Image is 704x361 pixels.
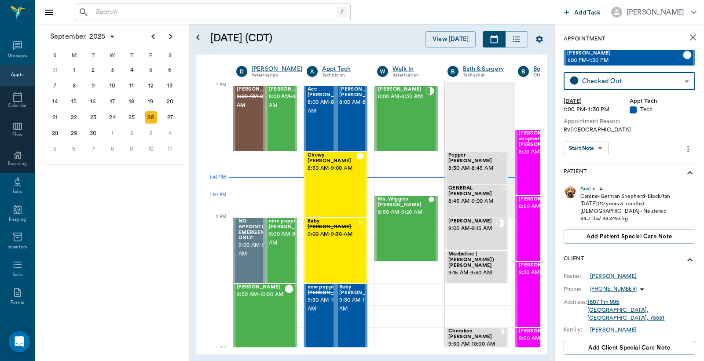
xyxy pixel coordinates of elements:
a: [PERSON_NAME] [590,326,637,334]
span: 9:00 AM - 9:30 AM [269,230,313,248]
div: Tuesday, October 7, 2025 [87,143,99,155]
div: 1 PM [203,80,226,102]
input: Search [92,6,337,18]
div: Wednesday, September 10, 2025 [106,80,119,92]
div: CHECKED_OUT, 8:30 AM - 9:00 AM [304,152,367,218]
div: CANCELED, 9:30 AM - 10:00 AM [304,284,336,350]
a: 1607 Fm 995[GEOGRAPHIC_DATA], [GEOGRAPHIC_DATA], 75551 [587,299,664,321]
span: 9:20 AM - 9:50 AM [519,268,566,277]
div: B [518,66,529,77]
div: Sunday, September 28, 2025 [49,127,61,139]
span: nine puppies [PERSON_NAME] [269,219,313,230]
div: Monday, September 22, 2025 [68,111,80,124]
div: Tuesday, September 9, 2025 [87,80,99,92]
button: Add Task [560,4,604,20]
div: S [45,49,65,62]
div: BOOKED, 9:00 AM - 9:30 AM [233,218,265,284]
a: Walk In [392,65,434,73]
span: 1:00 PM - 1:30 PM [567,56,683,65]
div: Imaging [9,216,26,223]
div: Monday, September 8, 2025 [68,80,80,92]
h5: [DATE] (CDT) [210,31,345,45]
span: [PERSON_NAME] [237,87,281,92]
span: [PERSON_NAME] ( adopted from us) [PERSON_NAME] [519,131,572,147]
div: CHECKED_OUT, 8:00 AM - 8:30 AM [304,86,336,152]
div: Monday, September 29, 2025 [68,127,80,139]
button: more [681,142,695,157]
div: Saturday, September 6, 2025 [164,64,176,76]
span: 9:30 AM - 10:00 AM [308,296,352,314]
span: 9:00 AM - 9:15 AM [448,224,496,233]
div: NOT_CONFIRMED, 9:15 AM - 9:30 AM [445,251,508,284]
div: T [84,49,103,62]
div: Technician [322,72,364,79]
div: CANCELED, 8:00 AM - 8:30 AM [233,86,265,152]
span: Ms. Wiggles [PERSON_NAME] [378,197,429,208]
div: CHECKED_OUT, 9:00 AM - 9:30 AM [265,218,297,284]
div: D [236,66,247,77]
div: Forms [11,299,24,306]
div: Bath & Surgery [463,65,505,73]
button: Open calendar [193,21,203,55]
button: View [DATE] [425,31,476,47]
div: Saturday, October 4, 2025 [164,127,176,139]
svg: show more [685,168,695,178]
div: Appts [11,72,23,78]
div: NOT_CONFIRMED, 8:45 AM - 9:00 AM [445,185,508,218]
span: [PERSON_NAME] [519,197,566,202]
div: Wednesday, October 8, 2025 [106,143,119,155]
div: Wednesday, September 24, 2025 [106,111,119,124]
button: Next page [162,28,180,45]
div: Veterinarian [252,72,302,79]
p: Client [564,255,584,265]
span: 8:50 AM - 9:20 AM [378,208,429,217]
div: Wednesday, October 1, 2025 [106,127,119,139]
span: 8:45 AM - 9:00 AM [448,197,499,206]
span: new puppies [PERSON_NAME] [308,284,352,296]
div: Address: [564,298,587,306]
span: 9:30 AM - 10:00 AM [237,290,285,299]
div: Tuesday, September 23, 2025 [87,111,99,124]
div: Thursday, September 25, 2025 [125,111,138,124]
div: CHECKED_OUT, 8:00 AM - 8:30 AM [265,86,297,152]
span: [PERSON_NAME] [519,263,566,268]
span: 8:30 AM - 9:00 AM [308,164,357,173]
span: Baby [PERSON_NAME] [339,284,383,296]
div: [PERSON_NAME] [590,272,637,280]
div: Messages [7,53,28,59]
div: Thursday, September 18, 2025 [125,95,138,108]
span: 2025 [88,30,107,43]
button: Add client Special Care Note [564,341,695,355]
div: [PERSON_NAME] [627,7,684,18]
a: [PERSON_NAME] [252,65,302,73]
span: GENERAL [PERSON_NAME] [448,186,499,197]
span: 9:15 AM - 9:30 AM [448,269,501,277]
div: CHECKED_IN, 8:00 AM - 8:30 AM [374,86,438,152]
div: Tasks [12,272,23,278]
div: Friday, September 5, 2025 [145,64,157,76]
span: 9:00 AM - 9:30 AM [308,230,356,239]
span: Ace [PERSON_NAME] [308,87,352,98]
div: CHECKED_IN, 8:20 AM - 8:50 AM [515,130,579,196]
a: Appt Tech [322,65,364,73]
div: Wednesday, September 3, 2025 [106,64,119,76]
div: Today, Friday, September 26, 2025 [145,111,157,124]
div: Friday, October 10, 2025 [145,143,157,155]
div: 84.7 lbs / 38.4193 kg [580,215,670,222]
div: Wednesday, September 17, 2025 [106,95,119,108]
div: Saturday, September 13, 2025 [164,80,176,92]
div: [DATE] (10 years 3 months) [580,200,670,208]
div: Monday, September 15, 2025 [68,95,80,108]
div: Rv [GEOGRAPHIC_DATA] [564,126,695,134]
span: [PERSON_NAME] [237,284,285,290]
div: NO_SHOW, 9:00 AM - 9:30 AM [304,218,367,284]
div: Saturday, September 27, 2025 [164,111,176,124]
div: Thursday, September 11, 2025 [125,80,138,92]
span: 8:30 AM - 8:45 AM [448,164,498,173]
div: CHECKED_OUT, 8:00 AM - 8:30 AM [336,86,367,152]
div: Start Note [569,143,594,153]
span: [PERSON_NAME] [519,328,566,334]
div: NOT_CONFIRMED, 8:30 AM - 8:45 AM [445,152,508,185]
a: Austin [580,185,596,193]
